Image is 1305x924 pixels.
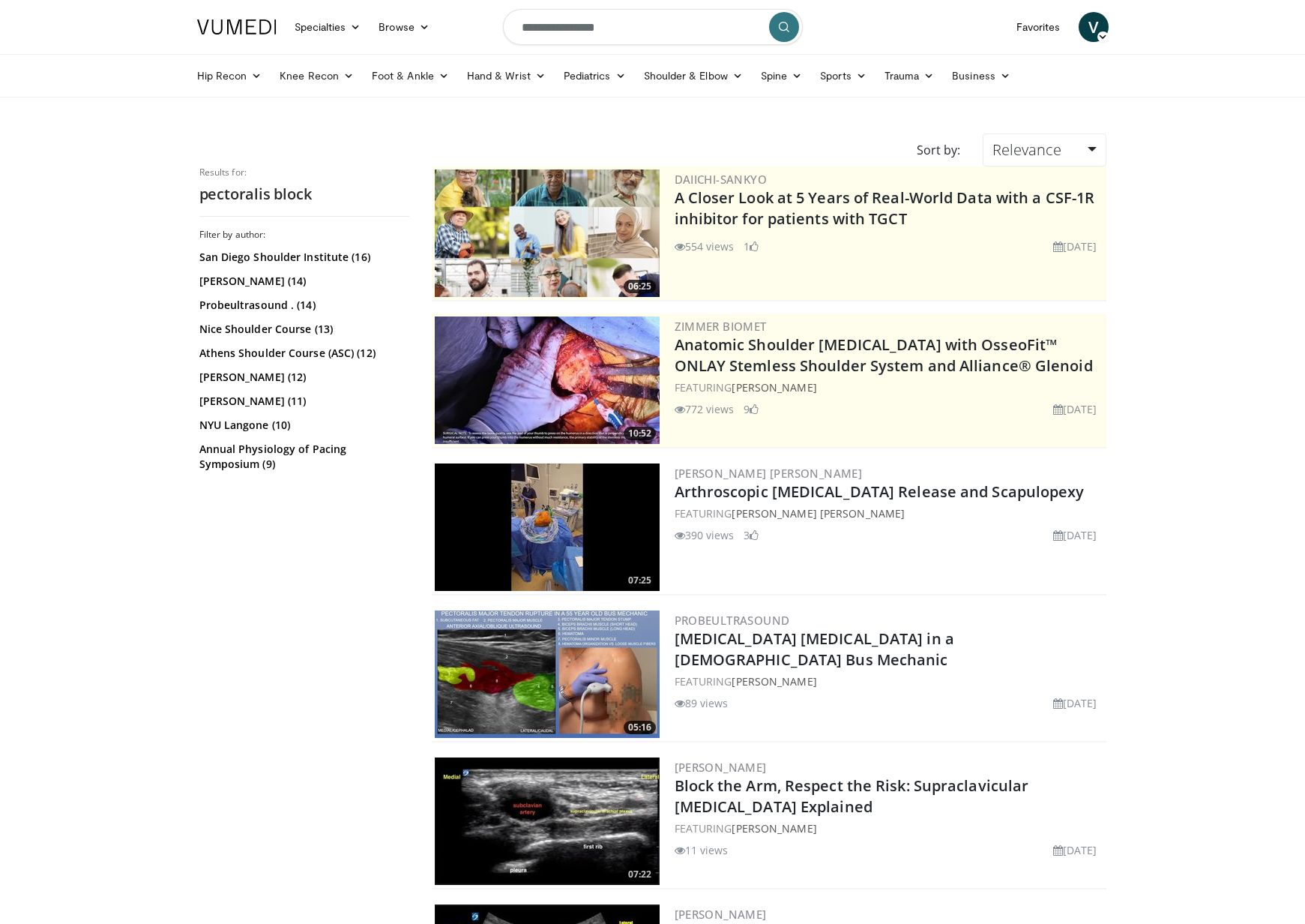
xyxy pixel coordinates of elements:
div: FEATURING [675,505,1103,521]
a: San Diego Shoulder Institute (16) [199,250,406,265]
div: FEATURING [675,673,1103,689]
a: Hip Recon [188,61,271,91]
span: 06:25 [624,280,656,293]
a: [PERSON_NAME] [732,380,816,394]
img: 68921608-6324-4888-87da-a4d0ad613160.300x170_q85_crop-smart_upscale.jpg [435,316,660,444]
span: 05:16 [624,721,656,734]
a: Spine [752,61,811,91]
a: Pediatrics [555,61,635,91]
a: Specialties [286,12,370,42]
a: [PERSON_NAME] [732,674,816,688]
a: Knee Recon [271,61,363,91]
li: [DATE] [1053,695,1097,711]
div: Sort by: [905,133,971,166]
h2: pectoralis block [199,184,409,204]
a: [MEDICAL_DATA] [MEDICAL_DATA] in a [DEMOGRAPHIC_DATA] Bus Mechanic [675,628,954,670]
a: 05:16 [435,610,660,738]
img: 38020ec5-3303-4135-90dc-2d0f91a32069.300x170_q85_crop-smart_upscale.jpg [435,610,660,738]
a: Anatomic Shoulder [MEDICAL_DATA] with OsseoFit™ ONLAY Stemless Shoulder System and Alliance® Glenoid [675,334,1093,376]
img: 93c22cae-14d1-47f0-9e4a-a244e824b022.png.300x170_q85_crop-smart_upscale.jpg [435,169,660,297]
a: 06:25 [435,169,660,297]
a: Foot & Ankle [363,61,458,91]
li: [DATE] [1053,238,1097,254]
li: 554 views [675,238,735,254]
a: Athens Shoulder Course (ASC) (12) [199,346,406,361]
a: Business [943,61,1019,91]
a: [PERSON_NAME] [675,907,767,922]
a: Shoulder & Elbow [635,61,752,91]
a: 07:25 [435,463,660,591]
li: 9 [744,401,759,417]
a: 10:52 [435,316,660,444]
span: 07:22 [624,868,656,881]
li: 1 [744,238,759,254]
a: Browse [370,12,438,42]
a: Arthroscopic [MEDICAL_DATA] Release and Scapulopexy [675,481,1085,502]
li: 11 views [675,842,729,858]
img: VuMedi Logo [197,19,277,34]
span: 10:52 [624,427,656,440]
a: [PERSON_NAME] [PERSON_NAME] [675,466,863,481]
a: [PERSON_NAME] (12) [199,370,406,385]
span: 07:25 [624,574,656,587]
a: [PERSON_NAME] (14) [199,274,406,289]
img: 05e893b3-c8be-49e3-9c24-7f18d655c5e3.300x170_q85_crop-smart_upscale.jpg [435,757,660,885]
a: Favorites [1007,12,1070,42]
a: Zimmer Biomet [675,319,767,334]
a: Trauma [875,61,944,91]
a: Nice Shoulder Course (13) [199,322,406,337]
span: Relevance [992,139,1061,160]
a: 07:22 [435,757,660,885]
li: 3 [744,527,759,543]
a: Relevance [983,133,1106,166]
div: FEATURING [675,379,1103,395]
a: [PERSON_NAME] (11) [199,394,406,409]
a: Annual Physiology of Pacing Symposium (9) [199,442,406,472]
div: FEATURING [675,820,1103,836]
a: Block the Arm, Respect the Risk: Supraclavicular [MEDICAL_DATA] Explained [675,775,1029,817]
a: [PERSON_NAME] [675,760,767,775]
a: Hand & Wrist [458,61,555,91]
p: Results for: [199,166,409,178]
a: Daiichi-Sankyo [675,172,768,187]
li: [DATE] [1053,401,1097,417]
input: Search topics, interventions [503,9,803,45]
a: Probeultrasound . (14) [199,298,406,313]
a: V [1079,12,1109,42]
h3: Filter by author: [199,229,409,241]
li: 89 views [675,695,729,711]
li: 772 views [675,401,735,417]
a: NYU Langone (10) [199,418,406,433]
a: [PERSON_NAME] [732,821,816,835]
a: Probeultrasound [675,613,790,628]
img: 39ab6ef0-43ff-4308-868a-c487ad2f3c7a.300x170_q85_crop-smart_upscale.jpg [435,463,660,591]
li: [DATE] [1053,842,1097,858]
a: A Closer Look at 5 Years of Real-World Data with a CSF-1R inhibitor for patients with TGCT [675,187,1095,229]
a: [PERSON_NAME] [PERSON_NAME] [732,506,905,520]
li: 390 views [675,527,735,543]
a: Sports [811,61,875,91]
li: [DATE] [1053,527,1097,543]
